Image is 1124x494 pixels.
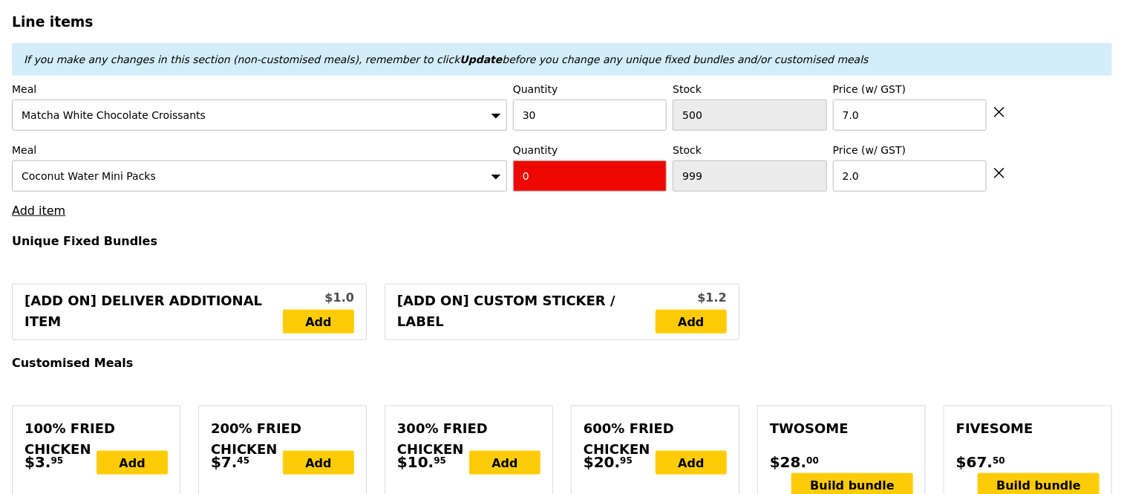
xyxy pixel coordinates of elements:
[97,451,168,475] div: Add
[770,418,913,439] div: Twosome
[211,418,354,460] div: 200% Fried Chicken
[12,82,507,97] label: Meal
[237,455,249,467] span: 45
[283,289,354,307] div: $1.0
[283,451,354,475] div: Add
[22,109,206,121] span: Matcha White Chocolate Croissants
[513,82,667,97] label: Quantity
[50,455,63,467] span: 95
[656,310,727,334] a: Add
[24,290,283,334] div: [Add on] Deliver Additional Item
[12,234,1112,248] h4: Unique Fixed Bundles
[469,451,540,475] div: Add
[12,356,1112,370] h4: Customised Meals
[12,14,1112,30] h3: Line items
[806,455,819,467] span: 00
[584,451,620,473] span: $20.
[211,451,237,473] span: $7.
[673,143,826,157] label: Stock
[434,455,446,467] span: 95
[397,418,540,460] div: 300% Fried Chicken
[24,53,869,65] em: If you make any changes in this section (non-customised meals), remember to click before you chan...
[24,451,50,473] span: $3.
[673,82,826,97] label: Stock
[22,170,156,182] span: Coconut Water Mini Packs
[397,451,434,473] span: $10.
[956,451,993,473] span: $67.
[956,418,1100,439] div: Fivesome
[584,418,727,460] div: 600% Fried Chicken
[656,289,727,307] div: $1.2
[770,451,806,473] span: $28.
[993,455,1005,467] span: 50
[12,143,507,157] label: Meal
[397,290,656,334] div: [Add on] Custom Sticker / Label
[833,143,987,157] label: Price (w/ GST)
[833,82,987,97] label: Price (w/ GST)
[513,143,667,157] label: Quantity
[283,310,354,334] a: Add
[24,418,168,460] div: 100% Fried Chicken
[460,53,502,65] b: Update
[620,455,633,467] span: 95
[656,451,727,475] div: Add
[12,204,65,218] a: Add item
